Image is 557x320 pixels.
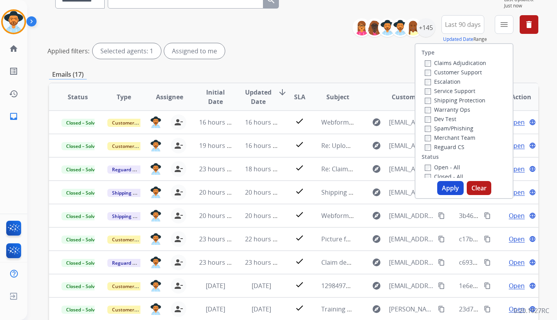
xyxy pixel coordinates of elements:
[529,119,536,126] mat-icon: language
[438,259,445,266] mat-icon: content_copy
[389,141,434,150] span: [EMAIL_ADDRESS][DOMAIN_NAME]
[321,188,365,197] span: Shipping Claim
[438,236,445,243] mat-icon: content_copy
[9,67,18,76] mat-icon: list_alt
[504,3,538,9] span: Just now
[509,304,525,314] span: Open
[61,306,105,314] span: Closed – Solved
[107,236,158,244] span: Customer Support
[425,144,431,151] input: Reguard CS
[372,304,381,314] mat-icon: explore
[47,46,89,56] p: Applied filters:
[107,142,158,150] span: Customer Support
[174,234,183,244] mat-icon: person_remove
[295,140,304,149] mat-icon: check
[529,282,536,289] mat-icon: language
[372,141,381,150] mat-icon: explore
[117,92,131,102] span: Type
[321,258,364,267] span: Claim decision
[93,43,161,59] div: Selected agents: 1
[295,116,304,126] mat-icon: check
[467,181,491,195] button: Clear
[174,118,183,127] mat-icon: person_remove
[425,70,431,76] input: Customer Support
[326,92,349,102] span: Subject
[9,112,18,121] mat-icon: inbox
[445,23,481,26] span: Last 90 days
[150,257,161,269] img: agent-avatar
[295,210,304,219] mat-icon: check
[372,258,381,267] mat-icon: explore
[529,212,536,219] mat-icon: language
[321,235,383,243] span: Picture for new claim
[245,118,284,127] span: 16 hours ago
[372,188,381,197] mat-icon: explore
[61,212,105,220] span: Closed – Solved
[321,118,497,127] span: Webform from [EMAIL_ADDRESS][DOMAIN_NAME] on [DATE]
[524,20,534,29] mat-icon: delete
[150,210,161,222] img: agent-avatar
[425,134,475,141] label: Merchant Team
[389,164,434,174] span: [EMAIL_ADDRESS][DOMAIN_NAME]
[509,118,525,127] span: Open
[529,259,536,266] mat-icon: language
[61,259,105,267] span: Closed – Solved
[199,235,238,243] span: 23 hours ago
[529,189,536,196] mat-icon: language
[484,212,491,219] mat-icon: content_copy
[150,280,161,292] img: agent-avatar
[372,234,381,244] mat-icon: explore
[509,211,525,220] span: Open
[372,281,381,290] mat-icon: explore
[245,211,284,220] span: 20 hours ago
[425,165,431,171] input: Open - All
[484,306,491,313] mat-icon: content_copy
[245,258,284,267] span: 23 hours ago
[389,188,434,197] span: [EMAIL_ADDRESS][DOMAIN_NAME]
[61,236,105,244] span: Closed – Solved
[278,88,287,97] mat-icon: arrow_downward
[392,92,422,102] span: Customer
[437,181,464,195] button: Apply
[509,141,525,150] span: Open
[425,98,431,104] input: Shipping Protection
[425,174,431,180] input: Closed - All
[372,118,381,127] mat-icon: explore
[295,186,304,196] mat-icon: check
[321,141,443,150] span: Re: Upload photos to continue your claim
[321,211,497,220] span: Webform from [EMAIL_ADDRESS][DOMAIN_NAME] on [DATE]
[295,163,304,172] mat-icon: check
[199,141,238,150] span: 19 hours ago
[422,153,439,161] label: Status
[150,140,161,152] img: agent-avatar
[417,18,435,37] div: +145
[174,211,183,220] mat-icon: person_remove
[509,234,525,244] span: Open
[425,115,456,123] label: Dev Test
[529,165,536,172] mat-icon: language
[61,282,105,290] span: Closed – Solved
[294,92,305,102] span: SLA
[174,164,183,174] mat-icon: person_remove
[150,116,161,128] img: agent-avatar
[389,234,434,244] span: [EMAIL_ADDRESS][DOMAIN_NAME]
[295,233,304,243] mat-icon: check
[425,143,464,151] label: Reguard CS
[438,212,445,219] mat-icon: content_copy
[484,282,491,289] mat-icon: content_copy
[206,281,225,290] span: [DATE]
[174,141,183,150] mat-icon: person_remove
[389,281,434,290] span: [EMAIL_ADDRESS][PERSON_NAME][DOMAIN_NAME]
[245,141,284,150] span: 16 hours ago
[199,165,238,173] span: 23 hours ago
[252,281,271,290] span: [DATE]
[150,233,161,245] img: agent-avatar
[61,142,105,150] span: Closed – Solved
[295,257,304,266] mat-icon: check
[174,258,183,267] mat-icon: person_remove
[199,258,238,267] span: 23 hours ago
[49,70,87,79] p: Emails (17)
[295,303,304,313] mat-icon: check
[245,188,284,197] span: 20 hours ago
[389,304,434,314] span: [PERSON_NAME][EMAIL_ADDRESS][PERSON_NAME][DOMAIN_NAME]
